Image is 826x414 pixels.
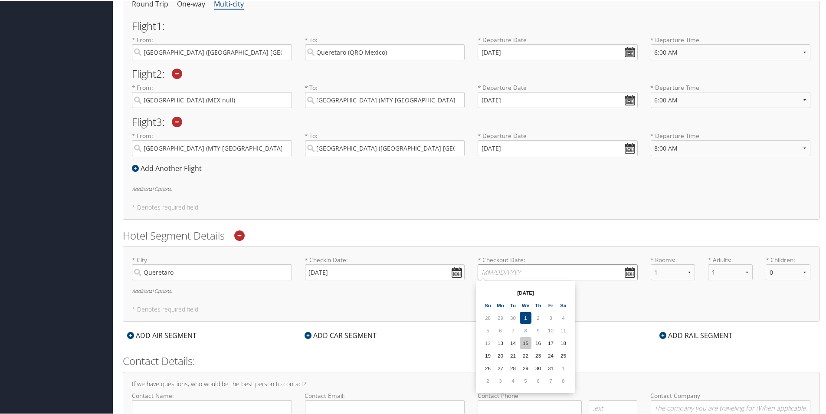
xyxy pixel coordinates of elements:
[507,349,519,361] td: 21
[507,361,519,373] td: 28
[532,374,544,386] td: 6
[545,324,557,335] td: 10
[557,311,569,323] td: 4
[545,311,557,323] td: 3
[545,361,557,373] td: 31
[651,35,811,66] label: * Departure Time
[132,35,292,59] label: * From:
[495,286,557,298] th: [DATE]
[305,35,465,59] label: * To:
[132,162,206,173] div: Add Another Flight
[478,43,638,59] input: MM/DD/YYYY
[478,391,638,399] label: Contact Phone
[132,20,810,30] h2: Flight 1 :
[482,311,494,323] td: 28
[495,299,506,310] th: Mo
[520,374,531,386] td: 5
[507,299,519,310] th: Tu
[495,336,506,348] td: 13
[123,353,819,368] h2: Contact Details:
[482,299,494,310] th: Su
[478,131,638,139] label: * Departure Date
[478,91,638,107] input: MM/DD/YYYY
[305,263,465,279] input: * Checkin Date:
[651,131,811,162] label: * Departure Time
[482,374,494,386] td: 2
[651,91,811,107] select: * Departure Time
[557,299,569,310] th: Sa
[132,43,292,59] input: City or Airport Code
[132,139,292,155] input: City or Airport Code
[300,329,381,340] div: ADD CAR SEGMENT
[132,204,810,210] h5: * Denotes required field
[132,131,292,155] label: * From:
[132,380,810,386] h4: If we have questions, who would be the best person to contact?
[305,131,465,155] label: * To:
[651,139,811,155] select: * Departure Time
[532,311,544,323] td: 2
[305,43,465,59] input: City or Airport Code
[123,329,201,340] div: ADD AIR SEGMENT
[132,91,292,107] input: City or Airport Code
[482,324,494,335] td: 5
[557,324,569,335] td: 11
[557,349,569,361] td: 25
[507,311,519,323] td: 30
[507,324,519,335] td: 7
[478,35,638,43] label: * Departure Date
[545,374,557,386] td: 7
[495,324,506,335] td: 6
[708,255,753,263] label: * Adults:
[132,288,810,292] h6: Additional Options:
[123,227,819,242] h2: Hotel Segment Details
[482,361,494,373] td: 26
[545,349,557,361] td: 24
[305,91,465,107] input: City or Airport Code
[532,361,544,373] td: 30
[520,336,531,348] td: 15
[305,82,465,107] label: * To:
[132,82,292,107] label: * From:
[545,336,557,348] td: 17
[305,139,465,155] input: City or Airport Code
[545,299,557,310] th: Fr
[132,186,810,191] h6: Additional Options:
[532,349,544,361] td: 23
[651,82,811,114] label: * Departure Time
[478,255,638,279] label: * Checkout Date:
[557,361,569,373] td: 1
[478,82,638,91] label: * Departure Date
[132,116,810,126] h2: Flight 3 :
[478,263,638,279] input: * Checkout Date:
[557,336,569,348] td: 18
[520,349,531,361] td: 22
[557,374,569,386] td: 8
[478,139,638,155] input: MM/DD/YYYY
[495,374,506,386] td: 3
[520,361,531,373] td: 29
[132,68,810,78] h2: Flight 2 :
[532,299,544,310] th: Th
[495,349,506,361] td: 20
[520,324,531,335] td: 8
[520,311,531,323] td: 1
[482,349,494,361] td: 19
[482,336,494,348] td: 12
[305,255,465,279] label: * Checkin Date:
[651,43,811,59] select: * Departure Time
[132,255,292,279] label: * City
[495,311,506,323] td: 29
[651,255,695,263] label: * Rooms:
[655,329,737,340] div: ADD RAIL SEGMENT
[532,324,544,335] td: 9
[507,374,519,386] td: 4
[766,255,810,263] label: * Children:
[532,336,544,348] td: 16
[132,306,810,312] h5: * Denotes required field
[520,299,531,310] th: We
[495,361,506,373] td: 27
[507,336,519,348] td: 14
